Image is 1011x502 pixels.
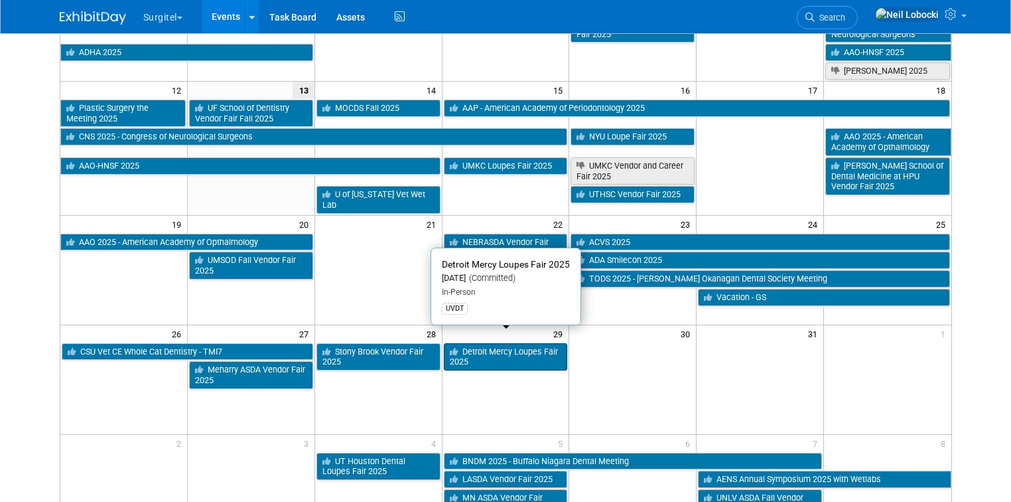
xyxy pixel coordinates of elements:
span: In-Person [442,288,476,297]
a: AAO 2025 - American Academy of Opthalmology [60,234,313,251]
span: 16 [679,82,696,98]
span: 13 [293,82,314,98]
a: LASDA Vendor Fair 2025 [444,471,568,488]
a: [PERSON_NAME] 2025 [825,62,949,80]
span: 12 [170,82,187,98]
span: 18 [935,82,951,98]
span: 8 [939,435,951,452]
a: U of [US_STATE] Vet Wet Lab [316,186,440,213]
span: 29 [552,325,569,342]
span: 22 [552,216,569,232]
a: Meharry ASDA Vendor Fair 2025 [189,361,313,388]
a: NYU Loupe Fair 2025 [571,128,695,145]
span: 17 [807,82,823,98]
img: ExhibitDay [60,11,126,25]
span: 3 [303,435,314,452]
span: 5 [557,435,569,452]
span: Search [815,13,845,23]
a: Search [797,6,858,29]
span: 2 [175,435,187,452]
div: [DATE] [442,273,570,284]
a: Stony Brook Vendor Fair 2025 [316,343,440,371]
a: UMKC Loupes Fair 2025 [444,157,568,175]
a: UMKC Vendor and Career Fair 2025 [571,157,695,185]
span: 26 [170,325,187,342]
span: 24 [807,216,823,232]
a: AAO-HNSF 2025 [825,44,951,61]
a: ADA Smilecon 2025 [571,252,949,269]
a: BNDM 2025 - Buffalo Niagara Dental Meeting [444,453,823,470]
a: UT Houston Dental Loupes Fair 2025 [316,453,440,480]
a: [PERSON_NAME] School of Dental Medicine at HPU Vendor Fair 2025 [825,157,949,195]
a: TODS 2025 - [PERSON_NAME] Okanagan Dental Society Meeting [571,270,949,288]
span: 30 [679,325,696,342]
a: CNS 2025 - Congress of Neurological Surgeons [60,128,568,145]
a: AAP - American Academy of Periodontology 2025 [444,100,950,117]
a: Plastic Surgery the Meeting 2025 [60,100,186,127]
span: 15 [552,82,569,98]
a: ACVS 2025 [571,234,949,251]
span: 7 [811,435,823,452]
span: 4 [430,435,442,452]
a: UTHSC Vendor Fair 2025 [571,186,695,203]
span: 31 [807,325,823,342]
a: UF School of Dentistry Vendor Fair Fall 2025 [189,100,313,127]
a: NEBRASDA Vendor Fair 2025 [444,234,568,261]
img: Neil Lobocki [875,7,939,22]
span: 27 [298,325,314,342]
a: Detroit Mercy Loupes Fair 2025 [444,343,568,371]
a: AAO-HNSF 2025 [60,157,440,175]
span: 1 [939,325,951,342]
span: 6 [684,435,696,452]
span: Detroit Mercy Loupes Fair 2025 [442,259,570,270]
a: CSU Vet CE Whole Cat Dentistry - TMI7 [62,343,313,361]
span: 23 [679,216,696,232]
a: ADHA 2025 [60,44,313,61]
span: 25 [935,216,951,232]
a: UMSOD Fall Vendor Fair 2025 [189,252,313,279]
div: UVDT [442,303,468,315]
a: AAO 2025 - American Academy of Opthalmology [825,128,951,155]
span: 21 [425,216,442,232]
span: 20 [298,216,314,232]
a: MOCDS Fall 2025 [316,100,440,117]
a: AENS Annual Symposium 2025 with Wetlabs [698,471,951,488]
span: 28 [425,325,442,342]
span: 19 [170,216,187,232]
a: Vacation - GS [698,289,949,306]
span: 14 [425,82,442,98]
span: (Committed) [466,273,515,283]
